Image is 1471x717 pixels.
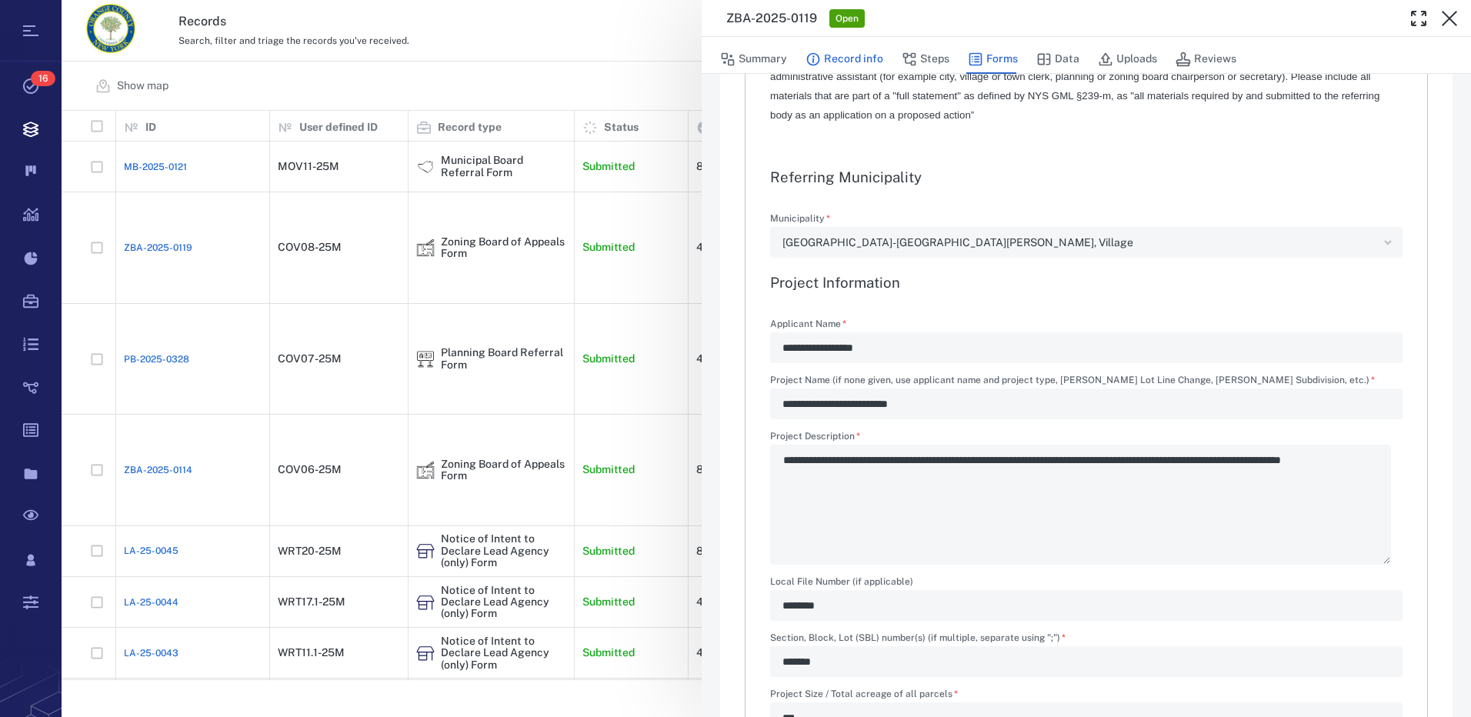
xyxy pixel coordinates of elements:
label: Project Size / Total acreage of all parcels [770,689,1403,702]
button: Reviews [1176,45,1236,74]
span: Open [832,12,862,25]
div: Applicant Name [770,332,1403,363]
button: Summary [720,45,787,74]
h3: Referring Municipality [770,168,1403,186]
h3: Project Information [770,273,1403,292]
label: Section, Block, Lot (SBL) number(s) (if multiple, separate using ";") [770,633,1403,646]
div: Local File Number (if applicable) [770,590,1403,621]
h3: ZBA-2025-0119 [726,9,817,28]
button: Forms [968,45,1018,74]
label: Project Description [770,432,1403,445]
button: Close [1434,3,1465,34]
div: Project Name (if none given, use applicant name and project type, e.g. Smith Lot Line Change, Jon... [770,389,1403,419]
button: Toggle Fullscreen [1403,3,1434,34]
button: Record info [806,45,883,74]
span: Help [35,11,66,25]
label: Applicant Name [770,319,1403,332]
div: Section, Block, Lot (SBL) number(s) (if multiple, separate using ";") [770,646,1403,677]
label: Local File Number (if applicable) [770,577,1403,590]
button: Steps [902,45,949,74]
span: This coversheet should be completed by the local board having jurisdiction. NYS GML 239 covershee... [770,32,1397,121]
button: Uploads [1098,45,1157,74]
label: Municipality [770,214,1403,227]
div: Municipality [770,227,1403,258]
span: 16 [31,71,55,86]
div: [GEOGRAPHIC_DATA]-[GEOGRAPHIC_DATA][PERSON_NAME], Village [782,234,1378,252]
button: Data [1036,45,1079,74]
label: Project Name (if none given, use applicant name and project type, [PERSON_NAME] Lot Line Change, ... [770,375,1403,389]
